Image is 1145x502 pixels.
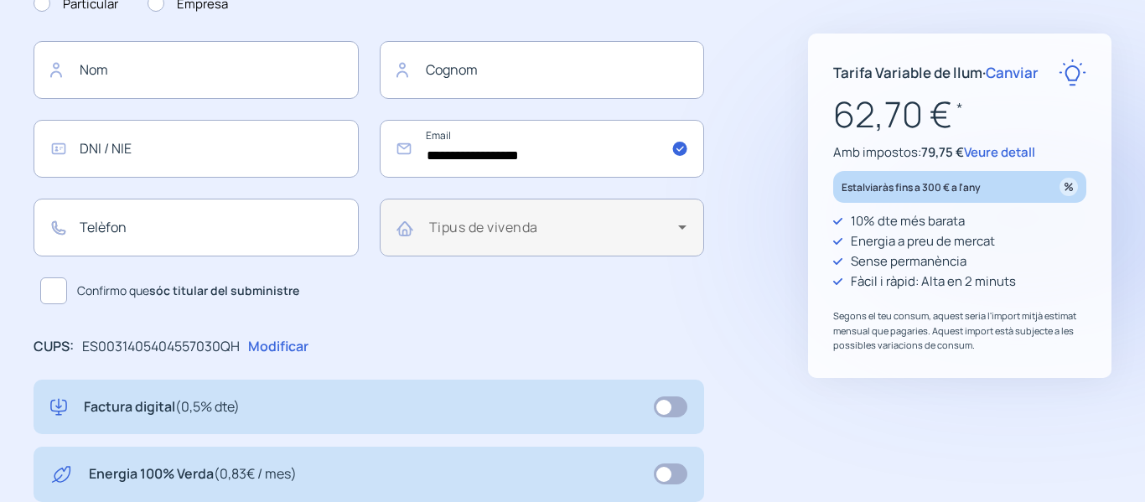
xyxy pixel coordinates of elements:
img: rate-E.svg [1059,59,1086,86]
p: Energia a preu de mercat [851,231,995,251]
b: sóc titular del subministre [149,282,299,298]
p: 10% dte més barata [851,211,965,231]
p: Tarifa Variable de llum · [833,61,1039,84]
img: energy-green.svg [50,463,72,485]
p: Energia 100% Verda [89,463,297,485]
p: Modificar [248,336,308,358]
p: Fàcil i ràpid: Alta en 2 minuts [851,272,1016,292]
p: Estalviaràs fins a 300 € a l'any [842,178,981,197]
p: Segons el teu consum, aquest seria l'import mitjà estimat mensual que pagaries. Aquest import est... [833,308,1086,353]
p: Amb impostos: [833,142,1086,163]
p: Sense permanència [851,251,966,272]
img: digital-invoice.svg [50,396,67,418]
span: Confirmo que [77,282,299,300]
p: Factura digital [84,396,240,418]
img: percentage_icon.svg [1060,178,1078,196]
p: ES0031405404557030QH [82,336,240,358]
p: 62,70 € [833,86,1086,142]
span: (0,5% dte) [175,397,240,416]
mat-label: Tipus de vivenda [429,218,538,236]
span: Veure detall [964,143,1035,161]
span: (0,83€ / mes) [214,464,297,483]
span: 79,75 € [921,143,964,161]
span: Canviar [986,63,1039,82]
p: CUPS: [34,336,74,358]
